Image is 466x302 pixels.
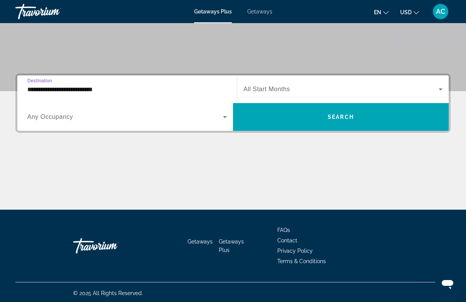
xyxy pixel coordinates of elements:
a: Contact [277,237,297,244]
a: FAQs [277,227,290,233]
a: Getaways [247,8,272,15]
button: Change language [374,7,389,18]
span: en [374,9,381,15]
span: AC [436,8,445,15]
span: USD [400,9,412,15]
span: Search [328,114,354,120]
span: Any Occupancy [27,113,73,120]
span: © 2025 All Rights Reserved. [73,290,143,296]
a: Getaways Plus [194,8,232,15]
span: All Start Months [243,86,290,92]
span: Destination [27,78,52,83]
a: Travorium [73,234,150,257]
button: User Menu [431,3,451,20]
a: Travorium [15,2,92,22]
button: Search [233,103,449,131]
a: Getaways Plus [219,239,244,253]
iframe: Button to launch messaging window [435,271,460,296]
a: Getaways [188,239,213,245]
a: Privacy Policy [277,248,313,254]
div: Search widget [17,75,449,131]
button: Change currency [400,7,419,18]
a: Terms & Conditions [277,258,326,264]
